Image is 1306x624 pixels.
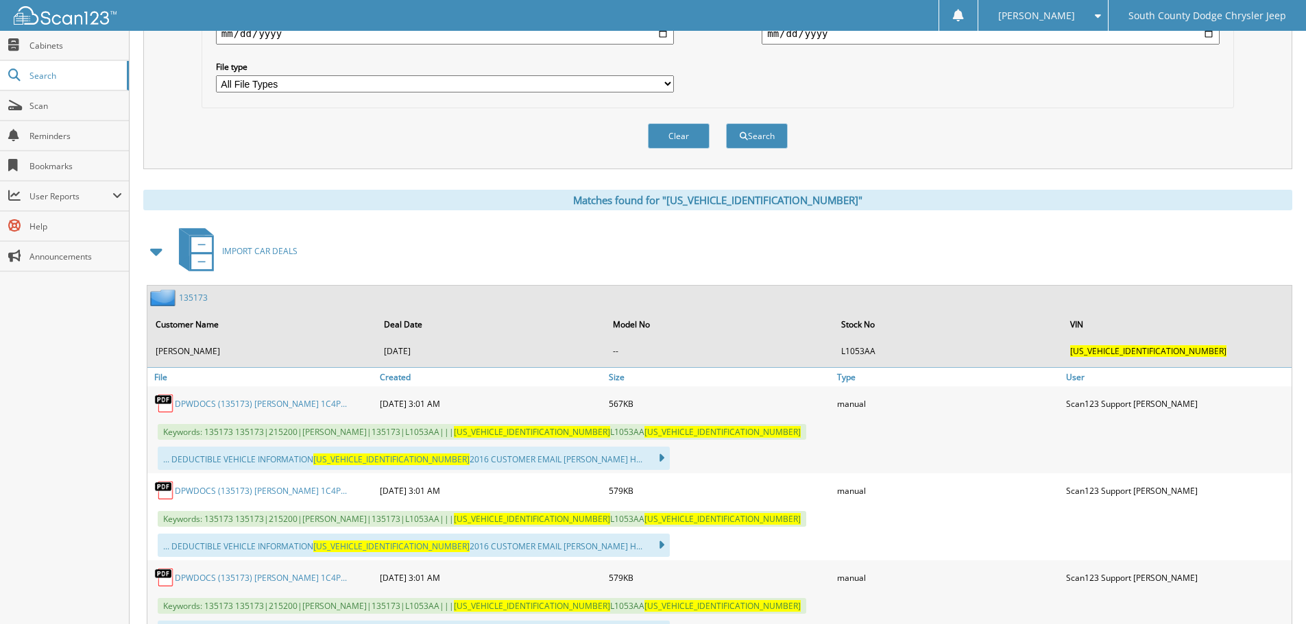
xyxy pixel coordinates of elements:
[377,310,604,338] th: Deal Date
[175,485,347,497] a: DPWDOCS (135173) [PERSON_NAME] 1C4P...
[222,245,298,257] span: IMPORT CAR DEALS
[29,221,122,232] span: Help
[605,390,834,417] div: 567KB
[179,292,208,303] a: 135173
[29,70,120,82] span: Search
[175,398,347,410] a: DPWDOCS (135173) [PERSON_NAME] 1C4P...
[1063,368,1292,386] a: User
[1063,564,1292,591] div: Scan123 Support [PERSON_NAME]
[606,310,833,338] th: Model No
[158,424,806,440] span: Keywords: 135173 135173|215200|[PERSON_NAME]|135173|L1053AA||| L1053AA
[605,477,834,504] div: 579KB
[154,567,175,588] img: PDF.png
[454,426,610,438] span: [US_VEHICLE_IDENTIFICATION_NUMBER]
[834,564,1063,591] div: manual
[313,540,470,552] span: [US_VEHICLE_IDENTIFICATION_NUMBER]
[376,564,605,591] div: [DATE] 3:01 AM
[154,393,175,414] img: PDF.png
[834,477,1063,504] div: manual
[454,513,610,525] span: [US_VEHICLE_IDENTIFICATION_NUMBER]
[147,368,376,386] a: File
[1128,12,1286,20] span: South County Dodge Chrysler Jeep
[149,340,376,362] td: [PERSON_NAME]
[726,123,788,149] button: Search
[606,340,833,362] td: --
[29,40,122,51] span: Cabinets
[216,23,674,45] input: start
[14,6,117,25] img: scan123-logo-white.svg
[762,23,1220,45] input: end
[175,572,347,584] a: DPWDOCS (135173) [PERSON_NAME] 1C4P...
[644,513,801,525] span: [US_VEHICLE_IDENTIFICATION_NUMBER]
[644,600,801,612] span: [US_VEHICLE_IDENTIFICATION_NUMBER]
[834,368,1063,386] a: Type
[834,340,1061,362] td: L1053AA
[150,289,179,306] img: folder2.png
[376,477,605,504] div: [DATE] 3:01 AM
[158,534,670,557] div: ... DEDUCTIBLE VEHICLE INFORMATION 2016 CUSTOMER EMAIL [PERSON_NAME] H...
[1063,310,1290,338] th: VIN
[1063,477,1292,504] div: Scan123 Support [PERSON_NAME]
[313,453,470,465] span: [US_VEHICLE_IDENTIFICATION_NUMBER]
[1063,390,1292,417] div: Scan123 Support [PERSON_NAME]
[605,564,834,591] div: 579KB
[998,12,1075,20] span: [PERSON_NAME]
[648,123,710,149] button: Clear
[376,390,605,417] div: [DATE] 3:01 AM
[377,340,604,362] td: [DATE]
[171,224,298,278] a: IMPORT CAR DEALS
[605,368,834,386] a: Size
[1237,558,1306,624] iframe: Chat Widget
[1070,345,1226,357] span: [US_VEHICLE_IDENTIFICATION_NUMBER]
[149,310,376,338] th: Customer Name
[29,100,122,112] span: Scan
[216,61,674,73] label: File type
[29,160,122,172] span: Bookmarks
[834,310,1061,338] th: Stock No
[29,130,122,142] span: Reminders
[29,190,112,202] span: User Reports
[158,511,806,527] span: Keywords: 135173 135173|215200|[PERSON_NAME]|135173|L1053AA||| L1053AA
[29,251,122,262] span: Announcements
[154,480,175,501] img: PDF.png
[158,447,670,470] div: ... DEDUCTIBLE VEHICLE INFORMATION 2016 CUSTOMER EMAIL [PERSON_NAME] H...
[834,390,1063,417] div: manual
[376,368,605,386] a: Created
[454,600,610,612] span: [US_VEHICLE_IDENTIFICATION_NUMBER]
[158,598,806,614] span: Keywords: 135173 135173|215200|[PERSON_NAME]|135173|L1053AA||| L1053AA
[644,426,801,438] span: [US_VEHICLE_IDENTIFICATION_NUMBER]
[143,190,1292,210] div: Matches found for "[US_VEHICLE_IDENTIFICATION_NUMBER]"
